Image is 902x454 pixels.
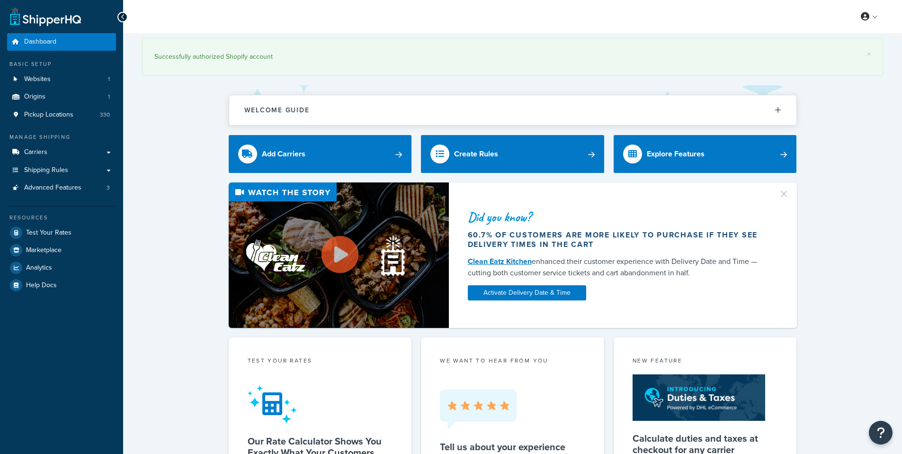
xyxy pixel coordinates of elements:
a: Create Rules [421,135,604,173]
div: Successfully authorized Shopify account [154,50,871,64]
a: × [867,50,871,58]
li: Origins [7,88,116,106]
a: Pickup Locations330 [7,106,116,124]
span: Pickup Locations [24,111,73,119]
a: Dashboard [7,33,116,51]
div: Resources [7,214,116,222]
span: 330 [100,111,110,119]
div: enhanced their customer experience with Delivery Date and Time — cutting both customer service ti... [468,256,767,279]
a: Shipping Rules [7,162,116,179]
div: Manage Shipping [7,133,116,141]
a: Origins1 [7,88,116,106]
a: Websites1 [7,71,116,88]
a: Explore Features [614,135,797,173]
span: 1 [108,93,110,101]
span: Help Docs [26,281,57,290]
span: Shipping Rules [24,166,68,174]
div: Create Rules [454,147,498,161]
a: Activate Delivery Date & Time [468,285,586,300]
div: New Feature [633,356,778,367]
div: Basic Setup [7,60,116,68]
img: Video thumbnail [229,182,449,328]
div: Test your rates [248,356,393,367]
div: 60.7% of customers are more likely to purchase if they see delivery times in the cart [468,230,767,249]
span: Dashboard [24,38,56,46]
span: 1 [108,75,110,83]
span: Origins [24,93,45,101]
span: Test Your Rates [26,229,71,237]
a: Clean Eatz Kitchen [468,256,532,267]
div: Add Carriers [262,147,305,161]
span: Carriers [24,148,47,156]
h2: Welcome Guide [244,107,310,114]
a: Analytics [7,259,116,276]
span: Marketplace [26,246,62,254]
a: Marketplace [7,242,116,259]
a: Carriers [7,144,116,161]
a: Test Your Rates [7,224,116,241]
span: Analytics [26,264,52,272]
a: Help Docs [7,277,116,294]
button: Welcome Guide [229,95,796,125]
div: Explore Features [647,147,705,161]
a: Advanced Features3 [7,179,116,197]
li: Advanced Features [7,179,116,197]
span: Websites [24,75,51,83]
a: Add Carriers [229,135,412,173]
p: we want to hear from you [440,356,585,365]
div: Did you know? [468,210,767,224]
span: Advanced Features [24,184,81,192]
li: Pickup Locations [7,106,116,124]
li: Websites [7,71,116,88]
button: Open Resource Center [869,421,893,445]
span: 3 [107,184,110,192]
